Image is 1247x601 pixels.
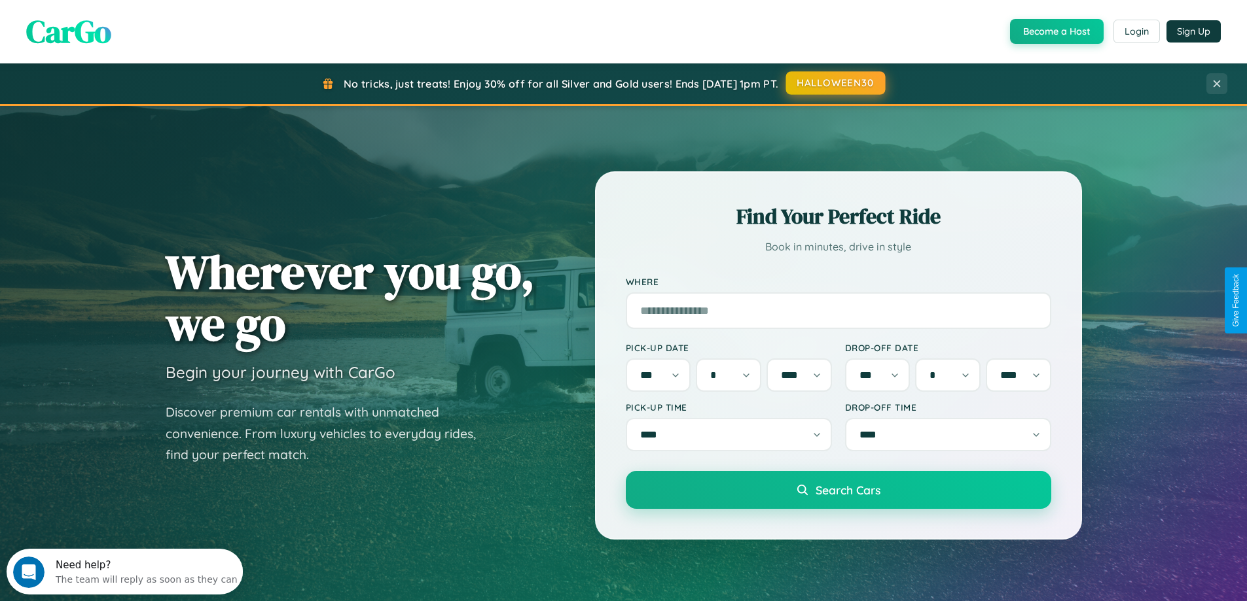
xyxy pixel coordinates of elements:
[166,362,395,382] h3: Begin your journey with CarGo
[26,10,111,53] span: CarGo
[816,483,880,497] span: Search Cars
[1010,19,1104,44] button: Become a Host
[786,71,886,95] button: HALLOWEEN30
[626,471,1051,509] button: Search Cars
[626,402,832,413] label: Pick-up Time
[626,342,832,353] label: Pick-up Date
[13,557,45,588] iframe: Intercom live chat
[49,11,231,22] div: Need help?
[1166,20,1221,43] button: Sign Up
[7,549,243,594] iframe: Intercom live chat discovery launcher
[845,342,1051,353] label: Drop-off Date
[626,276,1051,287] label: Where
[845,402,1051,413] label: Drop-off Time
[166,246,535,349] h1: Wherever you go, we go
[344,77,778,90] span: No tricks, just treats! Enjoy 30% off for all Silver and Gold users! Ends [DATE] 1pm PT.
[49,22,231,35] div: The team will reply as soon as they can
[626,202,1051,231] h2: Find Your Perfect Ride
[1113,20,1160,43] button: Login
[1231,274,1240,327] div: Give Feedback
[166,402,493,466] p: Discover premium car rentals with unmatched convenience. From luxury vehicles to everyday rides, ...
[626,237,1051,256] p: Book in minutes, drive in style
[5,5,244,41] div: Open Intercom Messenger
